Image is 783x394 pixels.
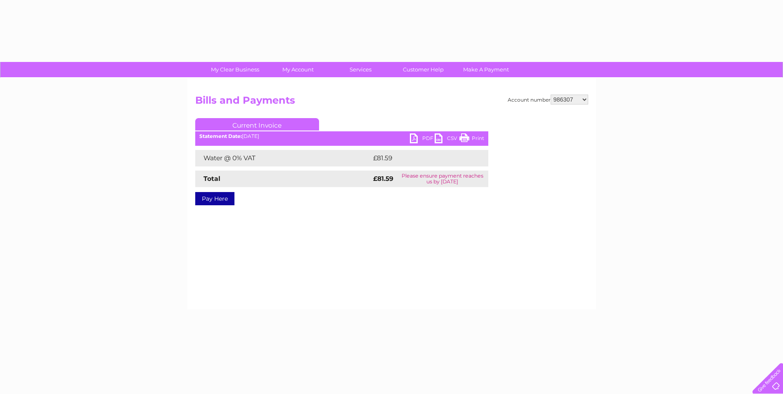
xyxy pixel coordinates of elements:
[195,95,588,110] h2: Bills and Payments
[264,62,332,77] a: My Account
[371,150,471,166] td: £81.59
[195,118,319,131] a: Current Invoice
[410,133,435,145] a: PDF
[389,62,457,77] a: Customer Help
[452,62,520,77] a: Make A Payment
[195,133,488,139] div: [DATE]
[459,133,484,145] a: Print
[435,133,459,145] a: CSV
[397,171,488,187] td: Please ensure payment reaches us by [DATE]
[199,133,242,139] b: Statement Date:
[508,95,588,104] div: Account number
[203,175,220,183] strong: Total
[373,175,393,183] strong: £81.59
[195,192,234,205] a: Pay Here
[201,62,269,77] a: My Clear Business
[195,150,371,166] td: Water @ 0% VAT
[326,62,395,77] a: Services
